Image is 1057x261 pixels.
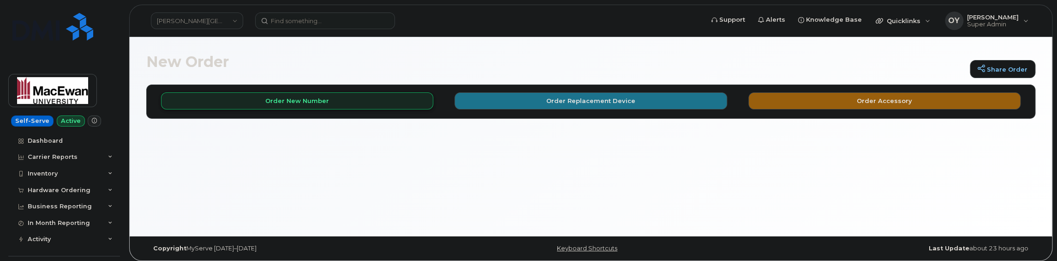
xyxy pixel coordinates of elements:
h1: New Order [146,54,965,70]
a: Share Order [970,60,1035,79]
div: MyServe [DATE]–[DATE] [146,245,442,252]
div: about 23 hours ago [739,245,1035,252]
button: Order New Number [161,92,433,109]
button: Order Accessory [748,92,1021,109]
button: Order Replacement Device [454,92,727,109]
a: Keyboard Shortcuts [557,245,617,252]
strong: Last Update [929,245,969,252]
strong: Copyright [153,245,186,252]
